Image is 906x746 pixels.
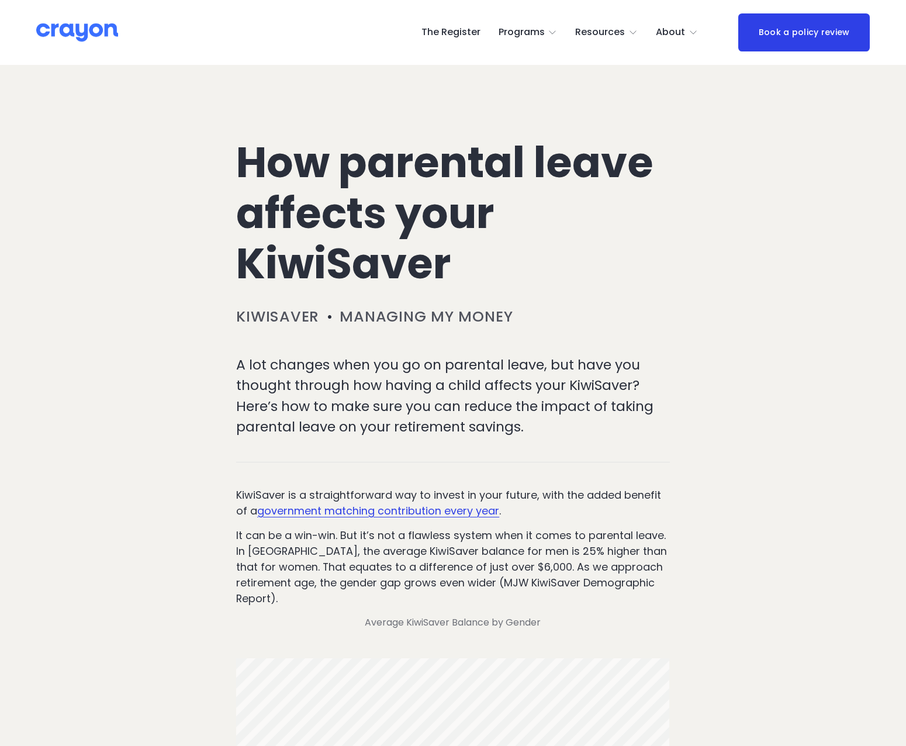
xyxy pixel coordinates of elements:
a: The Register [421,23,480,42]
a: folder dropdown [499,23,558,42]
img: Crayon [36,22,118,43]
a: government matching contribution every year [257,503,499,518]
span: About [656,24,685,41]
a: Managing my money [340,306,513,327]
a: Book a policy review [738,13,870,51]
a: folder dropdown [575,23,638,42]
p: KiwiSaver is a straightforward way to invest in your future, with the added benefit of a . [236,488,670,519]
p: It can be a win-win. But it’s not a flawless system when it comes to parental leave. In [GEOGRAPH... [236,528,670,606]
h1: How parental leave affects your KiwiSaver [236,137,670,288]
p: A lot changes when you go on parental leave, but have you thought through how having a child affe... [236,354,670,437]
span: Programs [499,24,545,41]
p: Average KiwiSaver Balance by Gender [236,616,670,630]
span: Resources [575,24,625,41]
a: KiwiSaver [236,306,319,327]
a: folder dropdown [656,23,698,42]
